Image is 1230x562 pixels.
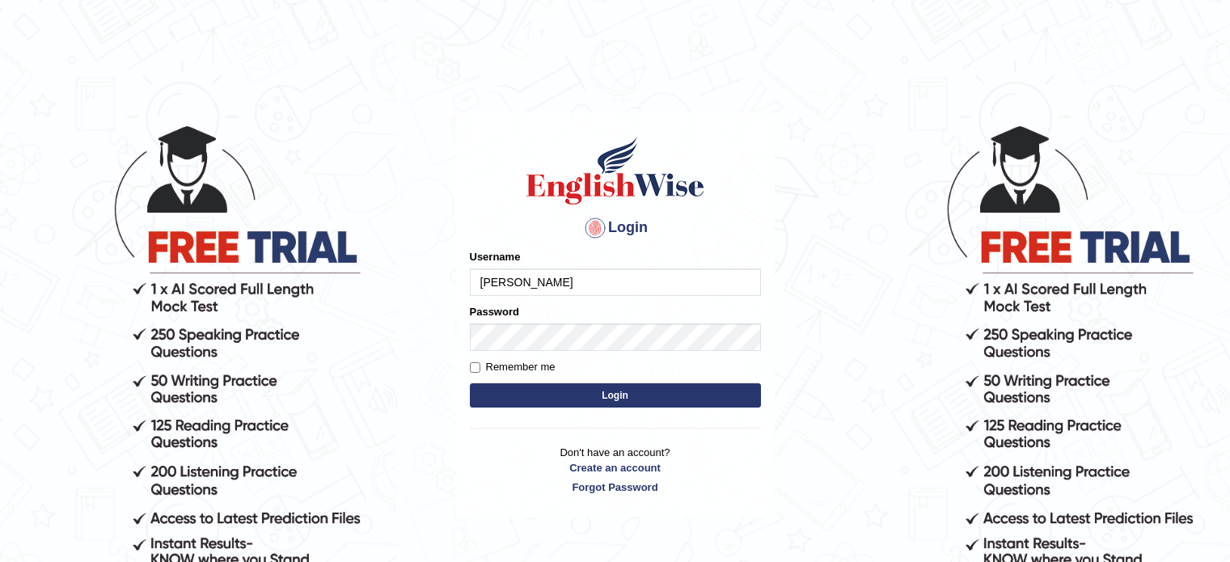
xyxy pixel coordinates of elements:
[470,445,761,495] p: Don't have an account?
[470,460,761,475] a: Create an account
[470,480,761,495] a: Forgot Password
[470,383,761,408] button: Login
[470,304,519,319] label: Password
[470,362,480,373] input: Remember me
[470,359,556,375] label: Remember me
[523,134,708,207] img: Logo of English Wise sign in for intelligent practice with AI
[470,249,521,264] label: Username
[470,215,761,241] h4: Login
